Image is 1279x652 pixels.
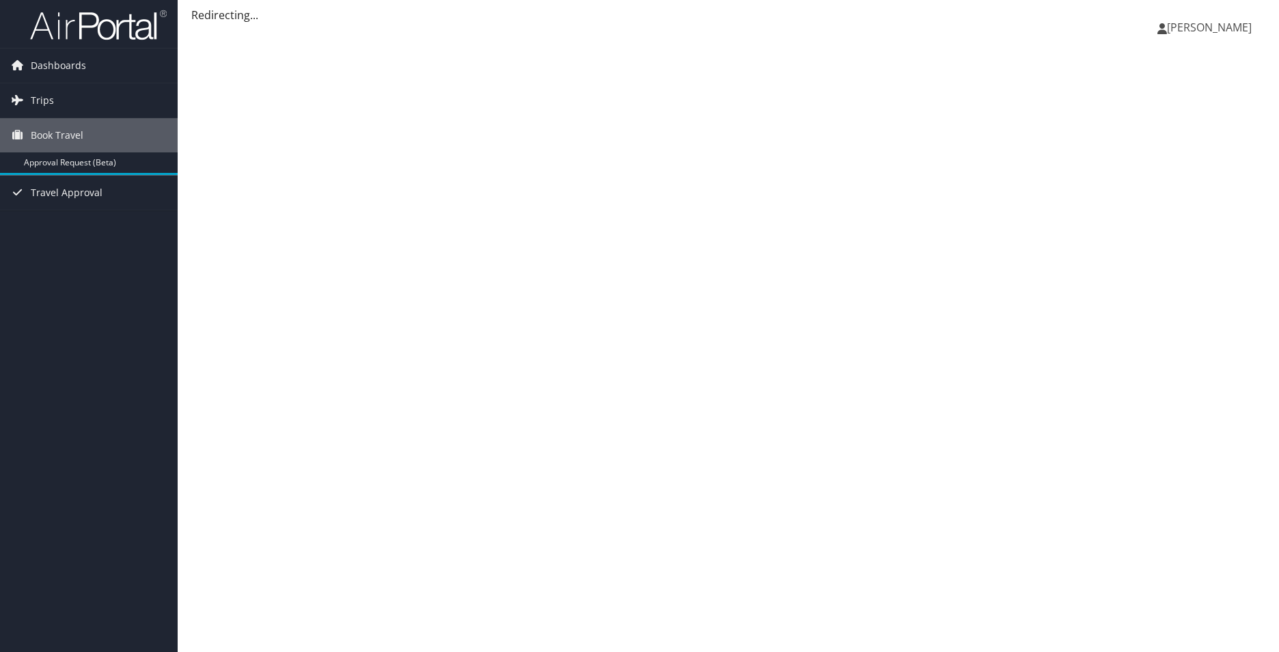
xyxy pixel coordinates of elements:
[30,9,167,41] img: airportal-logo.png
[191,7,1265,23] div: Redirecting...
[1157,7,1265,48] a: [PERSON_NAME]
[31,176,102,210] span: Travel Approval
[31,83,54,118] span: Trips
[1167,20,1252,35] span: [PERSON_NAME]
[31,49,86,83] span: Dashboards
[31,118,83,152] span: Book Travel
